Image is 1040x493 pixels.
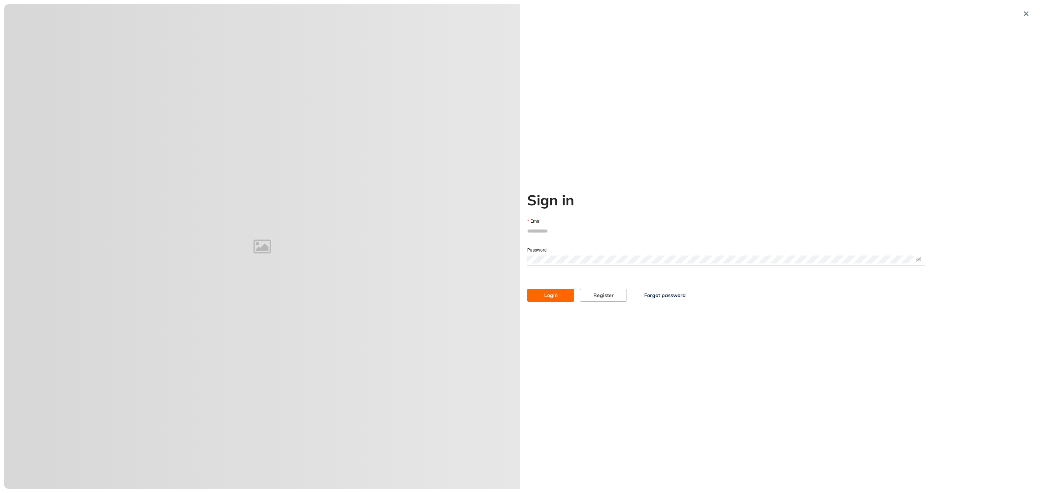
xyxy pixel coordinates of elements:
label: Email [527,218,542,225]
label: Password [527,247,547,254]
button: Register [580,289,627,302]
button: Login [527,289,574,302]
h2: Sign in [527,191,925,209]
span: Register [593,291,614,299]
span: Login [544,291,558,299]
input: Password [527,256,915,263]
span: eye-invisible [916,257,921,262]
span: Forgot password [644,291,686,299]
input: Email [527,226,925,236]
button: Forgot password [633,289,697,302]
